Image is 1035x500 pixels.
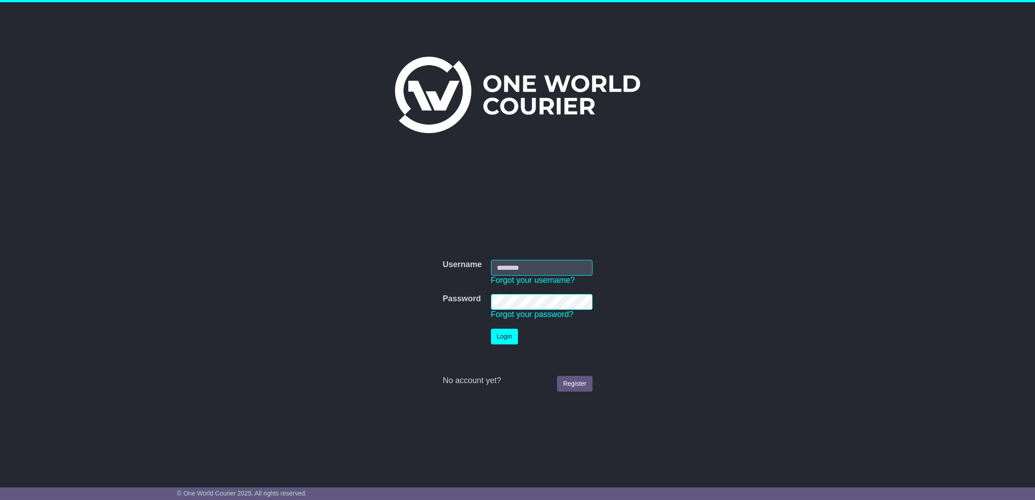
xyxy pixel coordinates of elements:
[442,260,482,270] label: Username
[442,294,481,304] label: Password
[491,329,518,344] button: Login
[491,276,575,285] a: Forgot your username?
[491,310,574,319] a: Forgot your password?
[442,376,592,386] div: No account yet?
[177,490,307,497] span: © One World Courier 2025. All rights reserved.
[395,57,640,133] img: One World
[557,376,592,392] a: Register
